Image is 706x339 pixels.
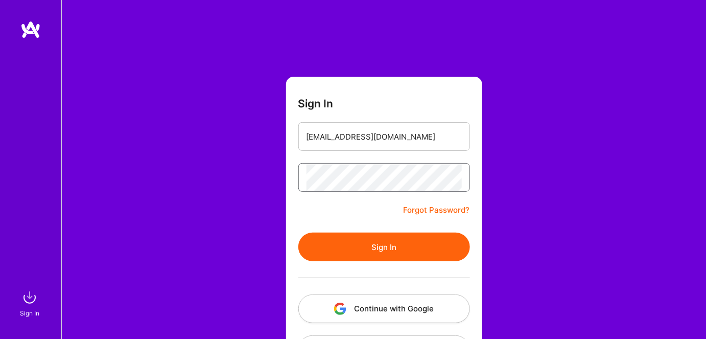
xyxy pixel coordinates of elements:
img: logo [20,20,41,39]
a: Forgot Password? [404,204,470,216]
input: Email... [307,124,462,150]
img: icon [334,303,346,315]
a: sign inSign In [21,287,40,319]
h3: Sign In [298,97,334,110]
button: Sign In [298,233,470,261]
img: sign in [19,287,40,308]
button: Continue with Google [298,295,470,323]
div: Sign In [20,308,39,319]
